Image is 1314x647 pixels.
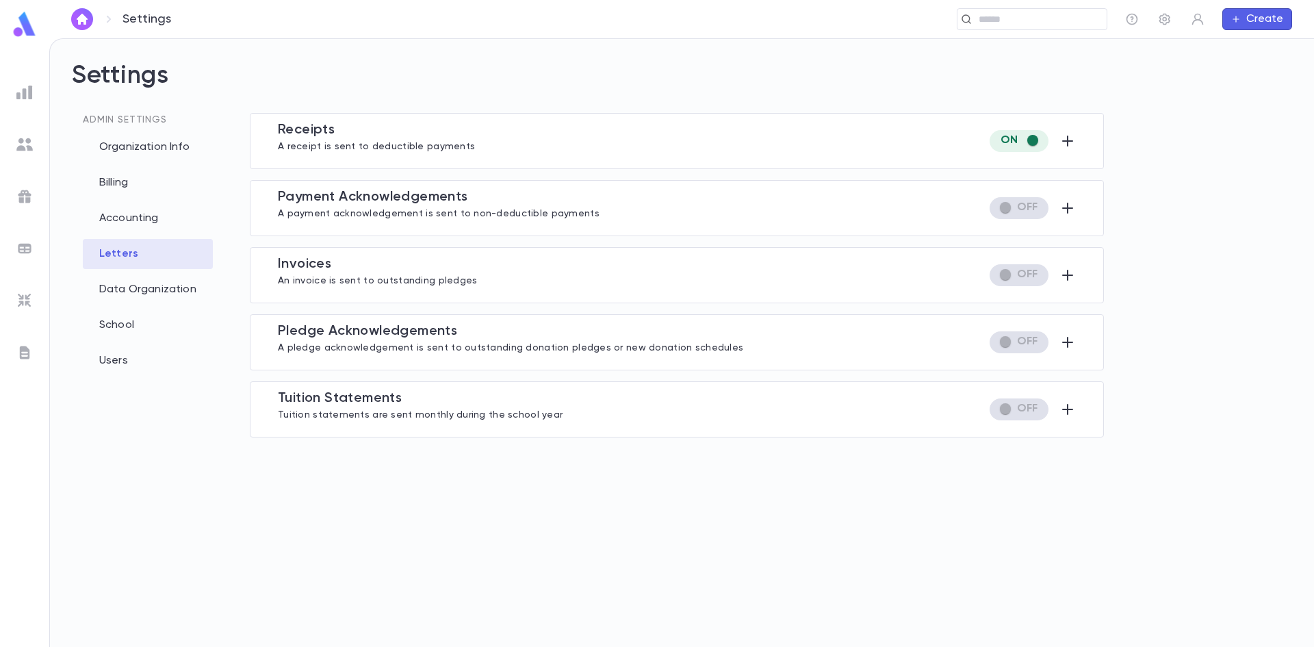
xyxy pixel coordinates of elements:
div: Missing letter template [989,264,1048,286]
p: An invoice is sent to outstanding pledges [278,272,477,286]
img: reports_grey.c525e4749d1bce6a11f5fe2a8de1b229.svg [16,84,33,101]
div: Accounting [83,203,213,233]
img: home_white.a664292cf8c1dea59945f0da9f25487c.svg [74,14,90,25]
p: Settings [123,12,171,27]
div: Billing [83,168,213,198]
div: Data Organization [83,275,213,305]
div: Users [83,346,213,376]
div: Missing letter template [989,331,1048,353]
p: Tuition statements are sent monthly during the school year [278,407,563,420]
p: A pledge acknowledgement is sent to outstanding donation pledges or new donation schedules [278,340,743,353]
span: Admin Settings [83,115,167,125]
div: Letters [83,239,213,269]
span: Invoice s [278,257,331,271]
img: students_grey.60c7aba0da46da39d6d829b817ac14fc.svg [16,136,33,153]
p: A payment acknowledgement is sent to non-deductible payments [278,205,600,219]
div: School [83,310,213,340]
p: A receipt is sent to deductible payments [278,138,475,152]
img: logo [11,11,38,38]
div: Missing letter template [989,197,1048,219]
span: Pledge Acknowledgement s [278,325,457,338]
h2: Settings [72,61,1292,113]
img: imports_grey.530a8a0e642e233f2baf0ef88e8c9fcb.svg [16,292,33,309]
img: campaigns_grey.99e729a5f7ee94e3726e6486bddda8f1.svg [16,188,33,205]
button: Create [1222,8,1292,30]
div: Organization Info [83,132,213,162]
img: letters_grey.7941b92b52307dd3b8a917253454ce1c.svg [16,344,33,361]
span: Payment Acknowledgement s [278,190,468,204]
div: Missing letter template [989,398,1048,420]
span: Tuition Statement s [278,392,402,405]
img: batches_grey.339ca447c9d9533ef1741baa751efc33.svg [16,240,33,257]
span: Receipt s [278,123,335,137]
